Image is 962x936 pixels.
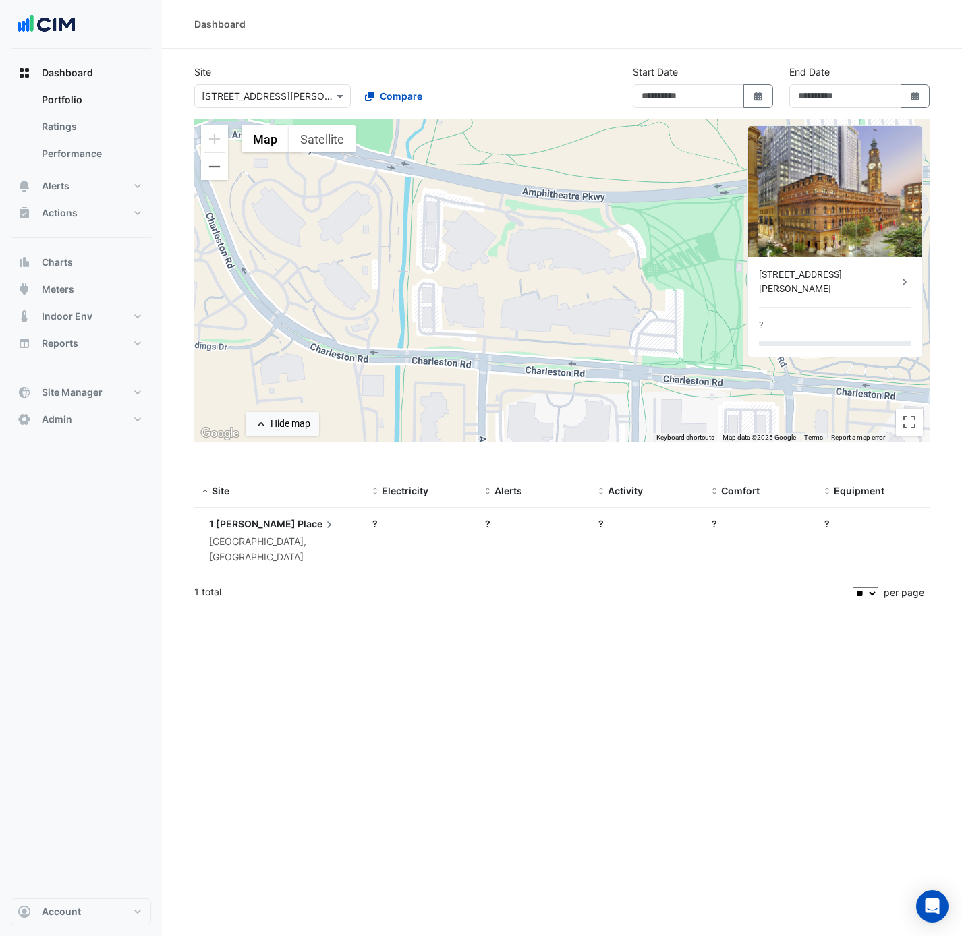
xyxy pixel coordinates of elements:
label: End Date [789,65,830,79]
div: Dashboard [194,17,246,31]
div: Dashboard [11,86,151,173]
span: Reports [42,337,78,350]
a: Ratings [31,113,151,140]
span: Comfort [721,485,760,496]
button: Alerts [11,173,151,200]
div: Hide map [271,417,310,431]
div: 1 total [194,575,850,609]
button: Site Manager [11,379,151,406]
span: Electricity [382,485,428,496]
app-icon: Admin [18,413,31,426]
div: ? [712,517,809,531]
fa-icon: Select Date [909,90,922,102]
app-icon: Reports [18,337,31,350]
button: Meters [11,276,151,303]
span: Map data ©2025 Google [723,434,796,441]
span: Actions [42,206,78,220]
span: Place [298,517,336,531]
span: Alerts [494,485,522,496]
span: per page [884,587,924,598]
app-icon: Indoor Env [18,310,31,323]
span: Equipment [834,485,884,496]
a: Terms (opens in new tab) [804,434,823,441]
fa-icon: Select Date [752,90,764,102]
div: ? [759,318,764,332]
app-icon: Alerts [18,179,31,193]
button: Dashboard [11,59,151,86]
img: Company Logo [16,11,77,38]
img: Google [198,425,242,442]
div: [STREET_ADDRESS][PERSON_NAME] [759,268,898,296]
span: Admin [42,413,72,426]
div: Open Intercom Messenger [916,890,949,923]
img: 1 Martin Place [748,126,922,257]
button: Admin [11,406,151,433]
div: ? [372,517,470,531]
span: Charts [42,256,73,269]
button: Hide map [246,412,319,436]
span: Account [42,905,81,918]
span: 1 [PERSON_NAME] [209,518,295,529]
button: Show street map [242,125,289,152]
button: Show satellite imagery [289,125,356,152]
span: Meters [42,283,74,296]
span: Site [212,485,229,496]
a: Open this area in Google Maps (opens a new window) [198,425,242,442]
button: Zoom in [201,125,228,152]
a: Report a map error [831,434,885,441]
label: Site [194,65,211,79]
span: Indoor Env [42,310,92,323]
div: ? [485,517,582,531]
div: ? [824,517,922,531]
div: ? [598,517,696,531]
label: Start Date [633,65,678,79]
button: Zoom out [201,153,228,180]
span: Compare [380,89,422,103]
span: Activity [608,485,643,496]
button: Indoor Env [11,303,151,330]
app-icon: Meters [18,283,31,296]
div: [GEOGRAPHIC_DATA], [GEOGRAPHIC_DATA] [209,534,356,565]
span: Alerts [42,179,69,193]
button: Reports [11,330,151,357]
app-icon: Actions [18,206,31,220]
app-icon: Charts [18,256,31,269]
a: Performance [31,140,151,167]
button: Account [11,898,151,925]
button: Toggle fullscreen view [896,409,923,436]
span: Dashboard [42,66,93,80]
app-icon: Dashboard [18,66,31,80]
button: Compare [356,84,431,108]
button: Actions [11,200,151,227]
span: Site Manager [42,386,103,399]
button: Keyboard shortcuts [656,433,714,442]
app-icon: Site Manager [18,386,31,399]
a: Portfolio [31,86,151,113]
button: Charts [11,249,151,276]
